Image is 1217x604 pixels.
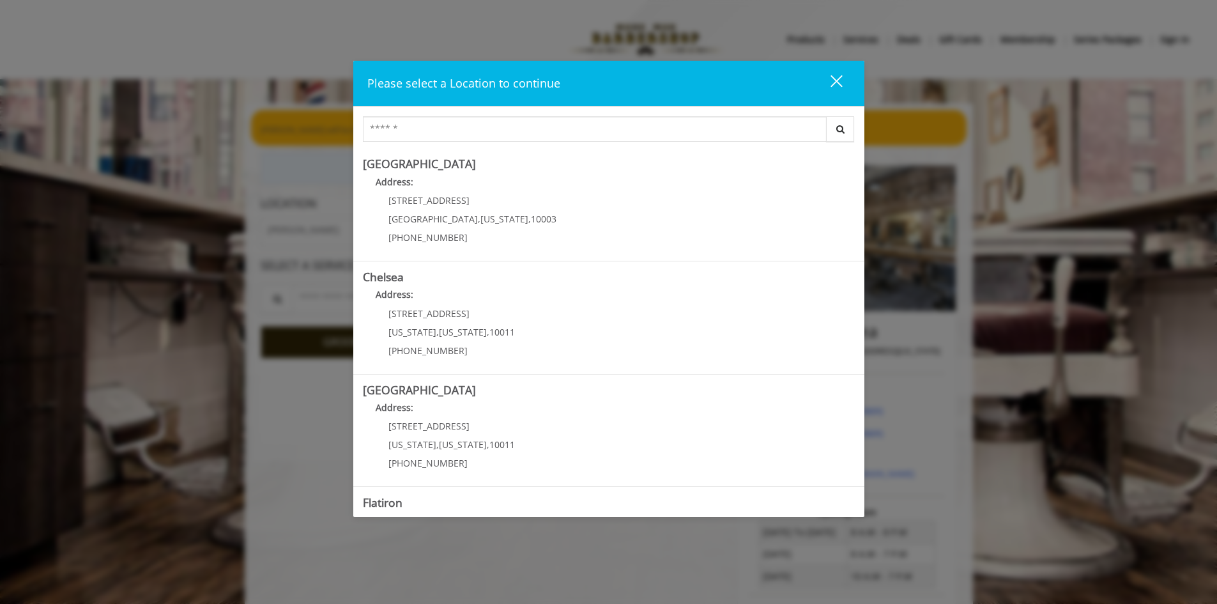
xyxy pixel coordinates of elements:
[388,213,478,225] span: [GEOGRAPHIC_DATA]
[388,438,436,451] span: [US_STATE]
[363,495,402,510] b: Flatiron
[388,420,470,432] span: [STREET_ADDRESS]
[489,438,515,451] span: 10011
[487,438,489,451] span: ,
[489,326,515,338] span: 10011
[363,382,476,398] b: [GEOGRAPHIC_DATA]
[436,326,439,338] span: ,
[376,401,413,414] b: Address:
[363,116,827,142] input: Search Center
[363,156,476,171] b: [GEOGRAPHIC_DATA]
[388,231,468,244] span: [PHONE_NUMBER]
[528,213,531,225] span: ,
[376,288,413,300] b: Address:
[439,438,487,451] span: [US_STATE]
[367,75,560,91] span: Please select a Location to continue
[388,326,436,338] span: [US_STATE]
[480,213,528,225] span: [US_STATE]
[807,70,850,97] button: close dialog
[363,269,404,284] b: Chelsea
[816,74,841,93] div: close dialog
[363,116,855,148] div: Center Select
[388,457,468,469] span: [PHONE_NUMBER]
[388,307,470,320] span: [STREET_ADDRESS]
[388,194,470,206] span: [STREET_ADDRESS]
[436,438,439,451] span: ,
[388,345,468,357] span: [PHONE_NUMBER]
[439,326,487,338] span: [US_STATE]
[487,326,489,338] span: ,
[478,213,480,225] span: ,
[531,213,556,225] span: 10003
[376,176,413,188] b: Address:
[833,125,848,134] i: Search button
